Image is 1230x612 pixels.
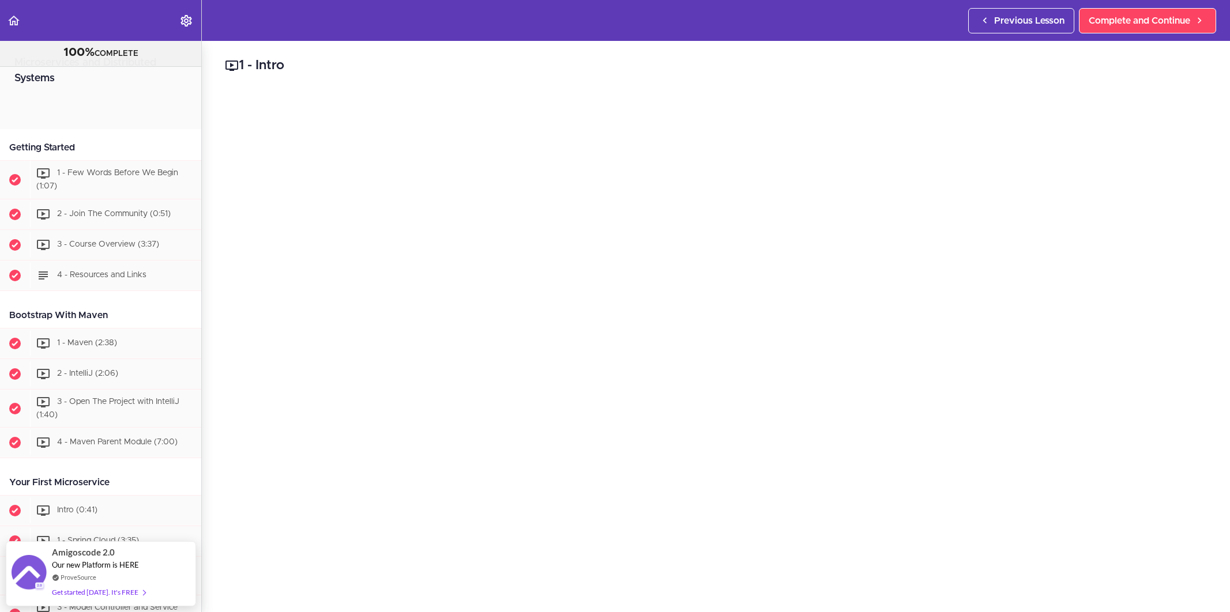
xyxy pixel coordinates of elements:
span: 3 - Open The Project with IntelliJ (1:40) [36,398,179,419]
svg: Back to course curriculum [7,14,21,28]
span: 3 - Course Overview (3:37) [57,240,159,248]
svg: Settings Menu [179,14,193,28]
span: 1 - Spring Cloud (3:35) [57,537,139,545]
span: 100% [63,47,95,58]
span: 4 - Maven Parent Module (7:00) [57,439,178,447]
span: Our new Platform is HERE [52,560,139,569]
h2: 1 - Intro [225,56,1207,75]
span: 1 - Maven (2:38) [57,339,117,347]
span: Intro (0:41) [57,507,97,515]
span: Amigoscode 2.0 [52,546,115,559]
img: provesource social proof notification image [12,555,46,592]
span: 4 - Resources and Links [57,271,146,279]
span: Complete and Continue [1089,14,1190,28]
div: Get started [DATE]. It's FREE [52,585,145,599]
a: ProveSource [61,572,96,582]
span: 2 - IntelliJ (2:06) [57,369,118,377]
span: Previous Lesson [994,14,1065,28]
a: Complete and Continue [1079,8,1216,33]
a: Previous Lesson [968,8,1074,33]
span: 2 - Join The Community (0:51) [57,210,171,218]
div: COMPLETE [14,46,187,61]
span: 1 - Few Words Before We Begin (1:07) [36,169,178,190]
